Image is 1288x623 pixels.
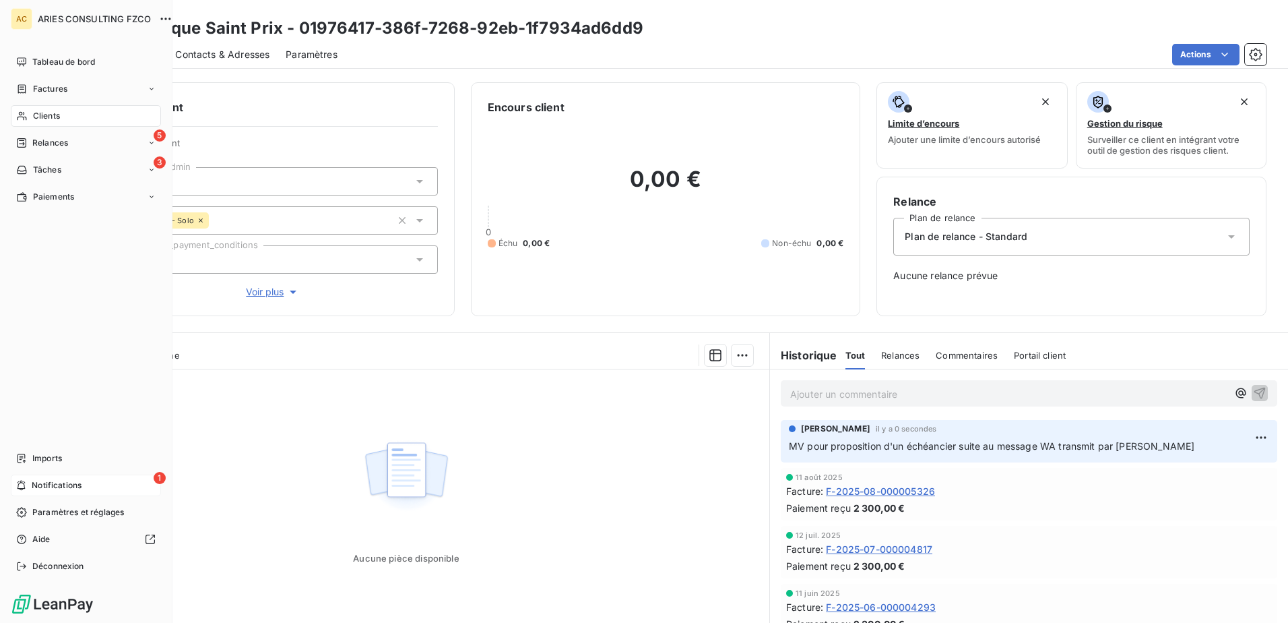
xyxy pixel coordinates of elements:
[905,230,1027,243] span: Plan de relance - Standard
[33,83,67,95] span: Factures
[33,164,61,176] span: Tâches
[286,48,337,61] span: Paramètres
[11,593,94,615] img: Logo LeanPay
[893,194,1250,210] h6: Relance
[826,484,935,498] span: F-2025-08-000005326
[888,118,959,129] span: Limite d’encours
[789,440,1194,452] span: MV pour proposition d'un échéancier suite au message WA transmit par [PERSON_NAME]
[786,600,823,614] span: Facture :
[154,129,166,142] span: 5
[796,531,841,539] span: 12 juil. 2025
[826,600,936,614] span: F-2025-06-000004293
[881,350,920,361] span: Relances
[816,237,843,249] span: 0,00 €
[38,13,151,24] span: ARIES CONSULTING FZCO
[488,99,565,115] h6: Encours client
[32,56,95,68] span: Tableau de bord
[876,425,937,433] span: il y a 0 secondes
[32,560,84,572] span: Déconnexion
[108,138,438,156] span: Propriétés Client
[488,166,844,206] h2: 0,00 €
[353,553,459,564] span: Aucune pièce disponible
[786,501,851,515] span: Paiement reçu
[772,237,811,249] span: Non-échu
[845,350,866,361] span: Tout
[175,48,269,61] span: Contacts & Adresses
[209,214,220,227] input: Ajouter une valeur
[108,285,438,299] button: Voir plus
[82,99,438,115] h6: Informations client
[801,423,870,435] span: [PERSON_NAME]
[1014,350,1066,361] span: Portail client
[523,237,550,249] span: 0,00 €
[786,559,851,573] span: Paiement reçu
[11,529,161,550] a: Aide
[936,350,998,361] span: Commentaires
[32,137,68,149] span: Relances
[770,347,837,363] h6: Historique
[119,16,643,40] h3: Veronique Saint Prix - 01976417-386f-7268-92eb-1f7934ad6dd9
[33,110,60,122] span: Clients
[11,8,32,30] div: AC
[246,285,300,299] span: Voir plus
[796,473,843,481] span: 11 août 2025
[893,269,1250,283] span: Aucune relance prévue
[888,134,1041,145] span: Ajouter une limite d’encours autorisé
[876,82,1067,169] button: Limite d’encoursAjouter une limite d’encours autorisé
[1087,118,1163,129] span: Gestion du risque
[826,542,932,556] span: F-2025-07-000004817
[33,191,74,203] span: Paiements
[32,479,82,492] span: Notifications
[32,533,51,545] span: Aide
[796,589,840,597] span: 11 juin 2025
[1172,44,1239,65] button: Actions
[154,156,166,169] span: 3
[854,559,905,573] span: 2 300,00 €
[786,542,823,556] span: Facture :
[1242,577,1275,610] iframe: Intercom live chat
[1087,134,1255,156] span: Surveiller ce client en intégrant votre outil de gestion des risques client.
[486,227,491,237] span: 0
[1076,82,1266,169] button: Gestion du risqueSurveiller ce client en intégrant votre outil de gestion des risques client.
[498,237,518,249] span: Échu
[786,484,823,498] span: Facture :
[363,435,449,518] img: Empty state
[32,452,62,465] span: Imports
[154,472,166,484] span: 1
[32,506,124,518] span: Paramètres et réglages
[854,501,905,515] span: 2 300,00 €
